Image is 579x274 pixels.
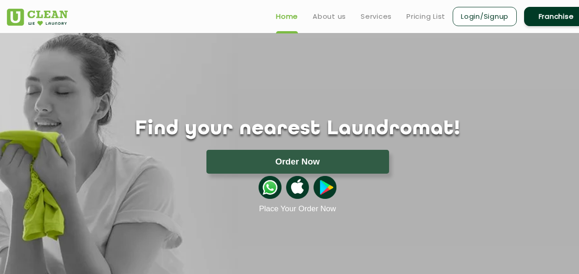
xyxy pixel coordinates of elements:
img: playstoreicon.png [314,176,336,199]
a: Pricing List [406,11,445,22]
a: About us [313,11,346,22]
img: UClean Laundry and Dry Cleaning [7,9,68,26]
img: whatsappicon.png [259,176,281,199]
a: Login/Signup [453,7,517,26]
button: Order Now [206,150,389,174]
img: apple-icon.png [286,176,309,199]
a: Services [361,11,392,22]
a: Home [276,11,298,22]
a: Place Your Order Now [259,204,336,214]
